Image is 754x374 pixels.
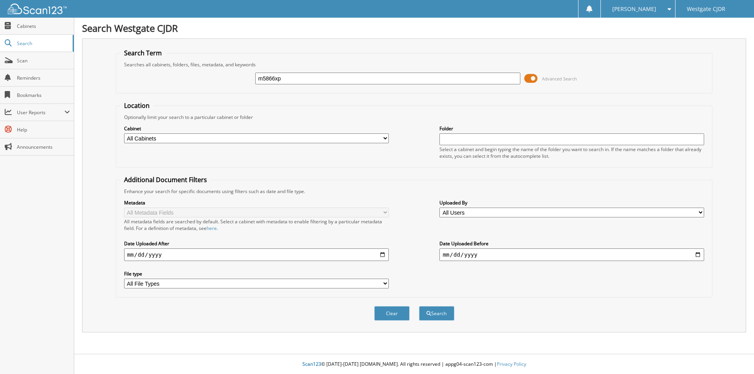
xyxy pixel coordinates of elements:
[542,76,577,82] span: Advanced Search
[124,248,389,261] input: start
[439,248,704,261] input: end
[17,109,64,116] span: User Reports
[120,49,166,57] legend: Search Term
[124,199,389,206] label: Metadata
[17,23,70,29] span: Cabinets
[120,175,211,184] legend: Additional Document Filters
[82,22,746,35] h1: Search Westgate CJDR
[439,199,704,206] label: Uploaded By
[419,306,454,321] button: Search
[17,75,70,81] span: Reminders
[120,61,708,68] div: Searches all cabinets, folders, files, metadata, and keywords
[124,125,389,132] label: Cabinet
[124,240,389,247] label: Date Uploaded After
[17,144,70,150] span: Announcements
[612,7,656,11] span: [PERSON_NAME]
[124,270,389,277] label: File type
[439,146,704,159] div: Select a cabinet and begin typing the name of the folder you want to search in. If the name match...
[374,306,410,321] button: Clear
[74,355,754,374] div: © [DATE]-[DATE] [DOMAIN_NAME]. All rights reserved | appg04-scan123-com |
[207,225,217,232] a: here
[124,218,389,232] div: All metadata fields are searched by default. Select a cabinet with metadata to enable filtering b...
[17,126,70,133] span: Help
[302,361,321,367] span: Scan123
[687,7,725,11] span: Westgate CJDR
[120,101,154,110] legend: Location
[17,40,69,47] span: Search
[120,114,708,120] div: Optionally limit your search to a particular cabinet or folder
[715,336,754,374] iframe: Chat Widget
[439,240,704,247] label: Date Uploaded Before
[17,57,70,64] span: Scan
[17,92,70,99] span: Bookmarks
[439,125,704,132] label: Folder
[120,188,708,195] div: Enhance your search for specific documents using filters such as date and file type.
[497,361,526,367] a: Privacy Policy
[8,4,67,14] img: scan123-logo-white.svg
